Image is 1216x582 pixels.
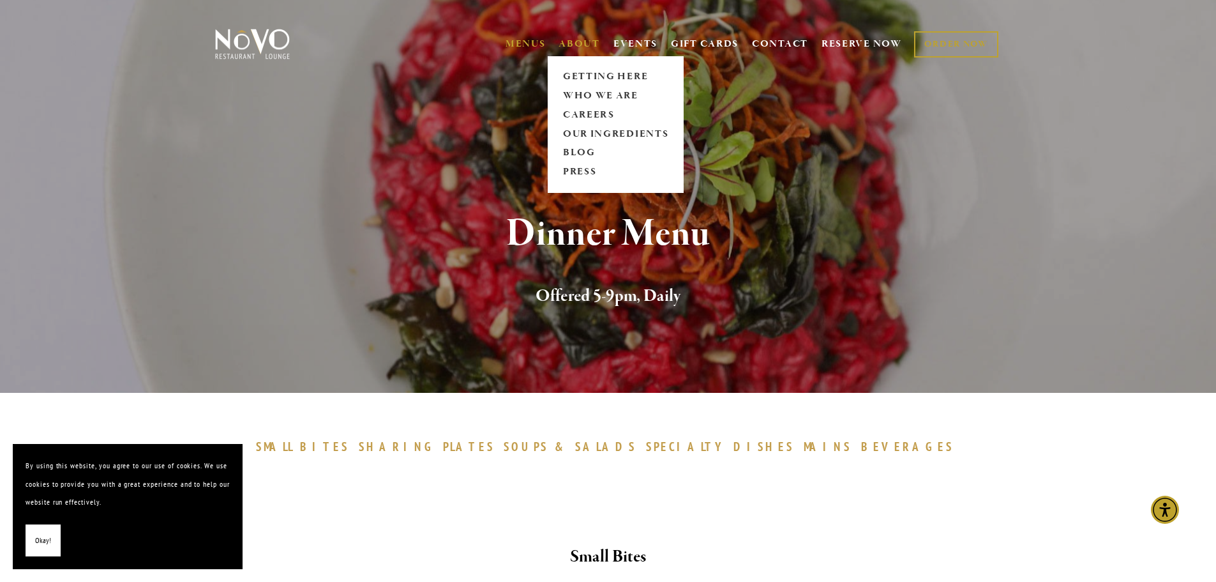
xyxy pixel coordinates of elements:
[559,163,672,182] a: PRESS
[236,283,980,310] h2: Offered 5-9pm, Daily
[752,32,808,56] a: CONTACT
[559,105,672,125] a: CAREERS
[613,38,657,50] a: EVENTS
[804,439,852,454] span: MAINS
[570,546,646,568] strong: Small Bites
[504,439,642,454] a: SOUPS&SALADS
[236,213,980,255] h1: Dinner Menu
[256,439,356,454] a: SMALLBITES
[13,444,243,569] section: Cookie banner
[35,532,51,550] span: Okay!
[359,439,437,454] span: SHARING
[559,125,672,144] a: OUR INGREDIENTS
[861,439,954,454] span: BEVERAGES
[733,439,794,454] span: DISHES
[671,32,739,56] a: GIFT CARDS
[26,525,61,557] button: Okay!
[575,439,636,454] span: SALADS
[822,32,902,56] a: RESERVE NOW
[300,439,349,454] span: BITES
[359,439,500,454] a: SHARINGPLATES
[559,86,672,105] a: WHO WE ARE
[256,439,294,454] span: SMALL
[646,439,800,454] a: SPECIALTYDISHES
[559,67,672,86] a: GETTING HERE
[26,457,230,512] p: By using this website, you agree to our use of cookies. We use cookies to provide you with a grea...
[555,439,569,454] span: &
[213,28,292,60] img: Novo Restaurant &amp; Lounge
[504,439,548,454] span: SOUPS
[559,38,600,50] a: ABOUT
[506,38,546,50] a: MENUS
[1151,496,1179,524] div: Accessibility Menu
[804,439,858,454] a: MAINS
[559,144,672,163] a: BLOG
[861,439,961,454] a: BEVERAGES
[914,31,998,57] a: ORDER NOW
[443,439,495,454] span: PLATES
[646,439,728,454] span: SPECIALTY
